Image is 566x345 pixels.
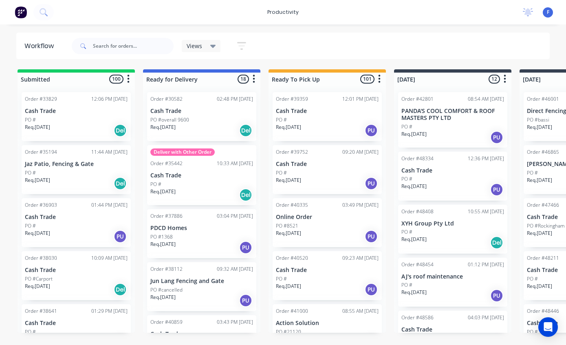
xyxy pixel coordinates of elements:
p: PO # [276,116,287,124]
div: PU [490,183,503,196]
div: Order #36903 [25,201,57,209]
div: PU [365,177,378,190]
p: PO #Rockingham [527,222,565,230]
div: 04:03 PM [DATE] [468,314,504,321]
div: Order #38641 [25,307,57,315]
div: 12:06 PM [DATE] [91,95,128,103]
div: Order #41000 [276,307,308,315]
span: Views [187,42,202,50]
p: PO # [527,169,538,177]
p: PO #21120 [276,328,301,336]
div: Order #48586 [401,314,434,321]
p: Cash Trade [25,320,128,327]
p: Req. [DATE] [150,294,176,301]
p: Req. [DATE] [150,124,176,131]
p: Cash Trade [401,167,504,174]
p: Req. [DATE] [401,130,427,138]
p: XYH Group Pty Ltd [401,220,504,227]
p: Cash Trade [276,267,379,274]
p: Req. [DATE] [401,289,427,296]
img: Factory [15,6,27,18]
p: Req. [DATE] [25,283,50,290]
div: PU [114,230,127,243]
div: 02:48 PM [DATE] [217,95,253,103]
div: Order #40520 [276,254,308,262]
div: Order #4840810:55 AM [DATE]XYH Group Pty LtdPO #Req.[DATE]Del [398,205,507,254]
p: Jun Lang Fencing and Gate [150,278,253,285]
p: PANDA'S COOL COMFORT & ROOF MASTERS PTY LTD [401,108,504,122]
p: Req. [DATE] [401,183,427,190]
div: PU [365,124,378,137]
div: Del [114,124,127,137]
div: Del [114,283,127,296]
div: Del [239,188,252,201]
p: Cash Trade [25,267,128,274]
div: PU [490,131,503,144]
p: Req. [DATE] [150,241,176,248]
p: PO # [401,175,412,183]
div: Order #3811209:32 AM [DATE]Jun Lang Fencing and GatePO #cancelledReq.[DATE]PU [147,262,256,311]
div: Order #33829 [25,95,57,103]
p: PO # [25,222,36,230]
div: Del [490,236,503,249]
div: Order #3803010:09 AM [DATE]Cash TradePO #CarportReq.[DATE]Del [22,251,131,300]
div: Order #48408 [401,208,434,215]
div: Deliver with Other Order [150,148,215,156]
div: Order #39359 [276,95,308,103]
p: Cash Trade [150,108,253,115]
p: PO # [401,228,412,236]
div: Order #48334 [401,155,434,162]
p: PO # [150,181,161,188]
p: Cash Trade [150,172,253,179]
div: Order #48446 [527,307,559,315]
p: PO # [25,328,36,336]
div: Order #3975209:20 AM [DATE]Cash TradePO #Req.[DATE]PU [273,145,382,194]
div: 08:55 AM [DATE] [342,307,379,315]
div: 09:32 AM [DATE] [217,265,253,273]
p: Req. [DATE] [150,188,176,195]
div: 01:29 PM [DATE] [91,307,128,315]
div: Order #4833412:36 PM [DATE]Cash TradePO #Req.[DATE]PU [398,152,507,201]
div: Order #4845401:12 PM [DATE]AJ's roof maintenancePO #Req.[DATE]PU [398,258,507,307]
div: Order #3935912:01 PM [DATE]Cash TradePO #Req.[DATE]PU [273,92,382,141]
div: Del [114,177,127,190]
div: PU [490,289,503,302]
p: Req. [DATE] [276,124,301,131]
p: Action Solution [276,320,379,327]
p: PO #Carport [25,275,53,283]
div: Order #4280108:54 AM [DATE]PANDA'S COOL COMFORT & ROOF MASTERS PTY LTDPO #Req.[DATE]PU [398,92,507,148]
div: Order #42801 [401,95,434,103]
div: Order #3382912:06 PM [DATE]Cash TradePO #Req.[DATE]Del [22,92,131,141]
div: Order #3058202:48 PM [DATE]Cash TradePO #overall 9600Req.[DATE]Del [147,92,256,141]
p: PO #cancelled [150,286,183,294]
div: 09:20 AM [DATE] [342,148,379,156]
div: Order #35194 [25,148,57,156]
div: Order #47466 [527,201,559,209]
p: Req. [DATE] [527,230,552,237]
div: Order #39752 [276,148,308,156]
p: PO #bassi [527,116,549,124]
div: productivity [263,6,303,18]
div: 11:44 AM [DATE] [91,148,128,156]
div: Order #38112 [150,265,183,273]
p: Online Order [276,214,379,221]
p: PO # [276,169,287,177]
div: Order #40335 [276,201,308,209]
p: PO #overall 9600 [150,116,189,124]
div: Order #4033503:49 PM [DATE]Online OrderPO #8521Req.[DATE]PU [273,198,382,247]
p: Cash Trade [150,331,253,338]
div: 10:33 AM [DATE] [217,160,253,167]
p: Req. [DATE] [527,283,552,290]
div: 03:04 PM [DATE] [217,212,253,220]
p: PO #1368 [150,233,173,241]
div: Order #40859 [150,318,183,326]
p: Req. [DATE] [25,124,50,131]
div: Del [239,124,252,137]
p: Cash Trade [25,108,128,115]
div: 12:36 PM [DATE] [468,155,504,162]
p: PO # [401,281,412,289]
p: PO # [25,169,36,177]
input: Search for orders... [93,38,174,54]
p: Req. [DATE] [276,230,301,237]
div: Order #48211 [527,254,559,262]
